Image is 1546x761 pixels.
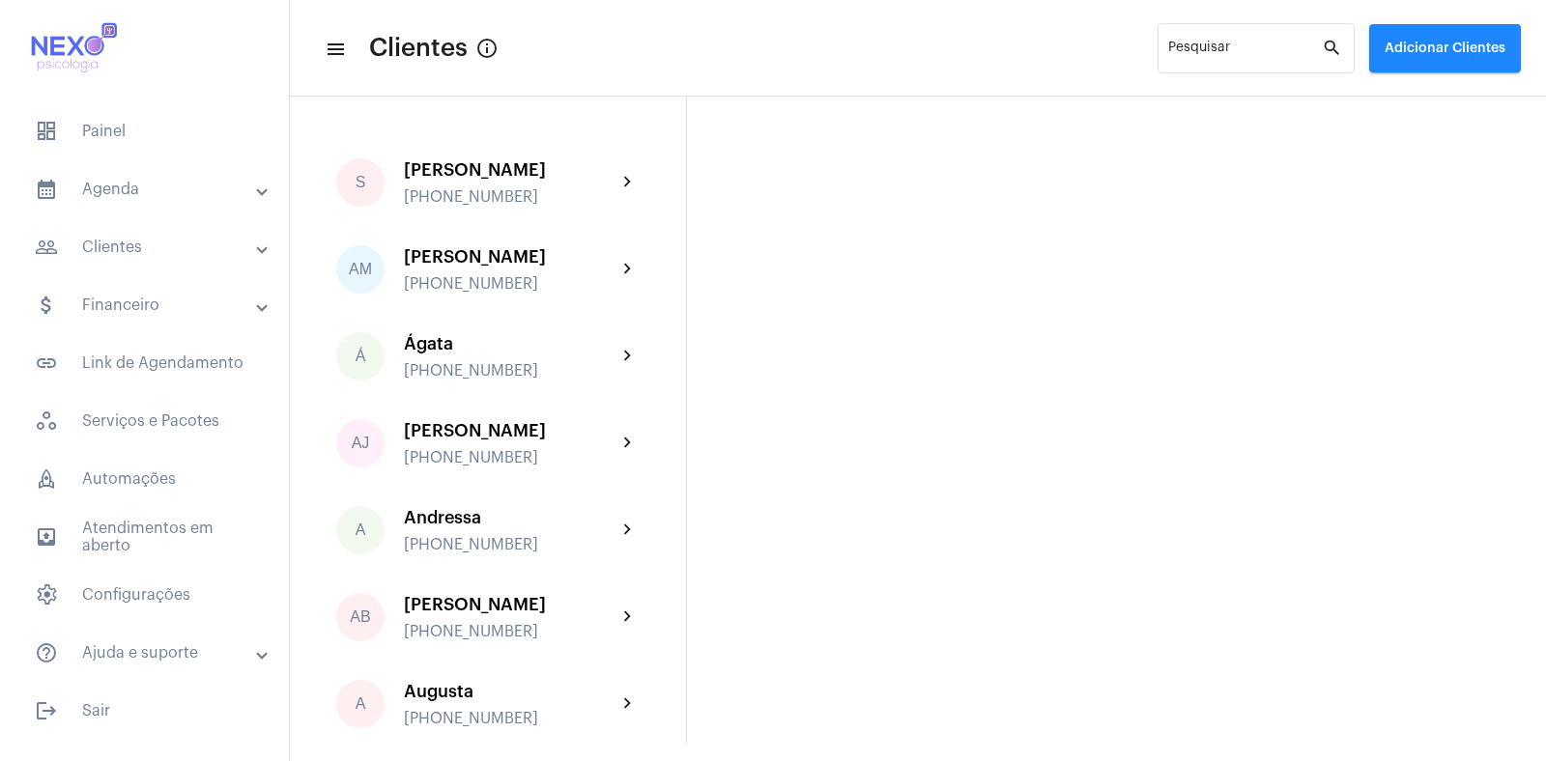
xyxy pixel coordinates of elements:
mat-icon: sidenav icon [35,525,58,549]
mat-expansion-panel-header: sidenav iconFinanceiro [12,282,289,328]
div: [PERSON_NAME] [404,595,616,614]
div: [PERSON_NAME] [404,421,616,440]
div: [PHONE_NUMBER] [404,188,616,206]
mat-panel-title: Agenda [35,178,258,201]
span: Adicionar Clientes [1385,42,1505,55]
div: [PHONE_NUMBER] [404,623,616,640]
mat-icon: sidenav icon [35,236,58,259]
div: [PERSON_NAME] [404,160,616,180]
span: Serviços e Pacotes [19,398,270,444]
div: AB [336,593,385,641]
mat-icon: Button that displays a tooltip when focused or hovered over [475,37,499,60]
mat-icon: sidenav icon [35,641,58,664]
mat-icon: chevron_right [616,692,640,716]
mat-icon: chevron_right [616,519,640,542]
div: [PERSON_NAME] [404,247,616,267]
div: [PHONE_NUMBER] [404,362,616,380]
mat-panel-title: Clientes [35,236,258,259]
div: [PHONE_NUMBER] [404,710,616,727]
mat-panel-title: Ajuda e suporte [35,641,258,664]
mat-icon: sidenav icon [325,38,344,61]
div: Ágata [404,334,616,353]
mat-icon: search [1322,37,1345,60]
mat-icon: sidenav icon [35,699,58,722]
mat-panel-title: Financeiro [35,294,258,317]
div: Augusta [404,682,616,701]
mat-icon: sidenav icon [35,352,58,375]
span: Automações [19,456,270,502]
div: AM [336,245,385,294]
mat-icon: chevron_right [616,345,640,368]
mat-icon: sidenav icon [35,178,58,201]
mat-icon: chevron_right [616,171,640,194]
mat-expansion-panel-header: sidenav iconClientes [12,224,289,270]
div: A [336,506,385,554]
input: Pesquisar [1168,44,1322,60]
mat-icon: chevron_right [616,606,640,629]
span: Sair [19,688,270,734]
button: Adicionar Clientes [1369,24,1521,72]
mat-icon: chevron_right [616,432,640,455]
div: [PHONE_NUMBER] [404,449,616,466]
div: [PHONE_NUMBER] [404,536,616,553]
span: Painel [19,108,270,155]
mat-icon: chevron_right [616,258,640,281]
span: sidenav icon [35,409,58,433]
div: [PHONE_NUMBER] [404,275,616,293]
div: Andressa [404,508,616,527]
div: Á [336,332,385,380]
mat-icon: sidenav icon [35,294,58,317]
div: A [336,680,385,728]
span: sidenav icon [35,467,58,491]
button: Button that displays a tooltip when focused or hovered over [468,29,506,68]
span: Link de Agendamento [19,340,270,386]
mat-expansion-panel-header: sidenav iconAjuda e suporte [12,630,289,676]
span: Atendimentos em aberto [19,514,270,560]
img: 616cf56f-bdc5-9e2e-9429-236ee6dd82e0.jpg [15,10,129,87]
div: AJ [336,419,385,467]
div: S [336,158,385,207]
span: sidenav icon [35,120,58,143]
span: Clientes [369,33,468,64]
span: Configurações [19,572,270,618]
span: sidenav icon [35,583,58,606]
mat-expansion-panel-header: sidenav iconAgenda [12,166,289,212]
